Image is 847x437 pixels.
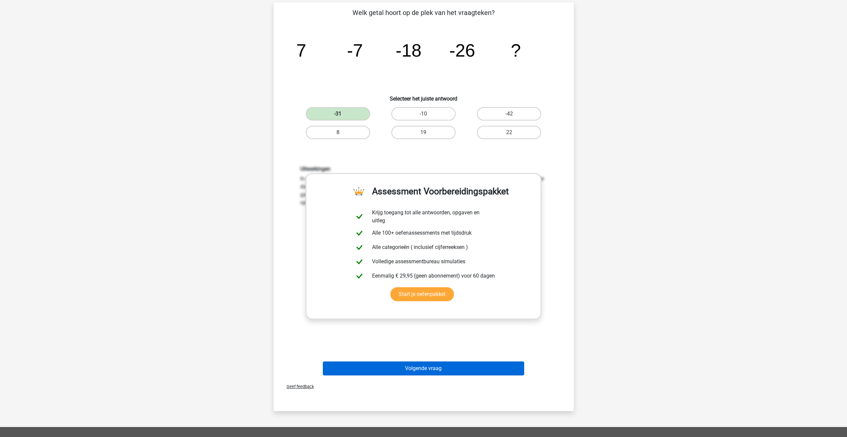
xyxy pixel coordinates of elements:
[281,384,314,389] span: Geef feedback
[395,40,421,60] tspan: -18
[347,40,363,60] tspan: -7
[477,107,541,120] label: -42
[391,126,456,139] label: 19
[511,40,521,60] tspan: ?
[300,166,547,172] h6: Uitwerkingen
[391,107,456,120] label: -10
[390,287,454,301] a: Start je oefenpakket
[296,40,306,60] tspan: 7
[306,107,370,120] label: -31
[477,126,541,139] label: 22
[284,90,563,102] h6: Selecteer het juiste antwoord
[295,166,552,299] div: In deze reeks vind je het tweede getal door het eerste getal -14 te doen. Het derde getal in de r...
[323,361,524,375] button: Volgende vraag
[449,40,475,60] tspan: -26
[306,126,370,139] label: 8
[284,8,563,18] p: Welk getal hoort op de plek van het vraagteken?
